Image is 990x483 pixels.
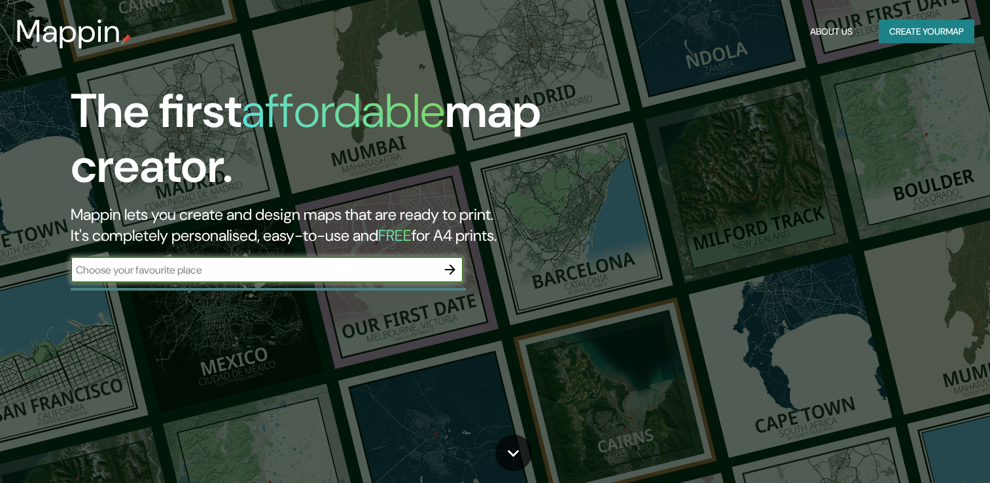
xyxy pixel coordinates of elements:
h3: Mappin [16,13,121,50]
h5: FREE [378,225,412,245]
h1: The first map creator. [71,84,566,204]
h1: affordable [241,80,445,141]
button: Create yourmap [879,20,974,44]
h2: Mappin lets you create and design maps that are ready to print. It's completely personalised, eas... [71,204,566,246]
input: Choose your favourite place [71,262,437,277]
img: mappin-pin [121,34,132,45]
button: About Us [805,20,858,44]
